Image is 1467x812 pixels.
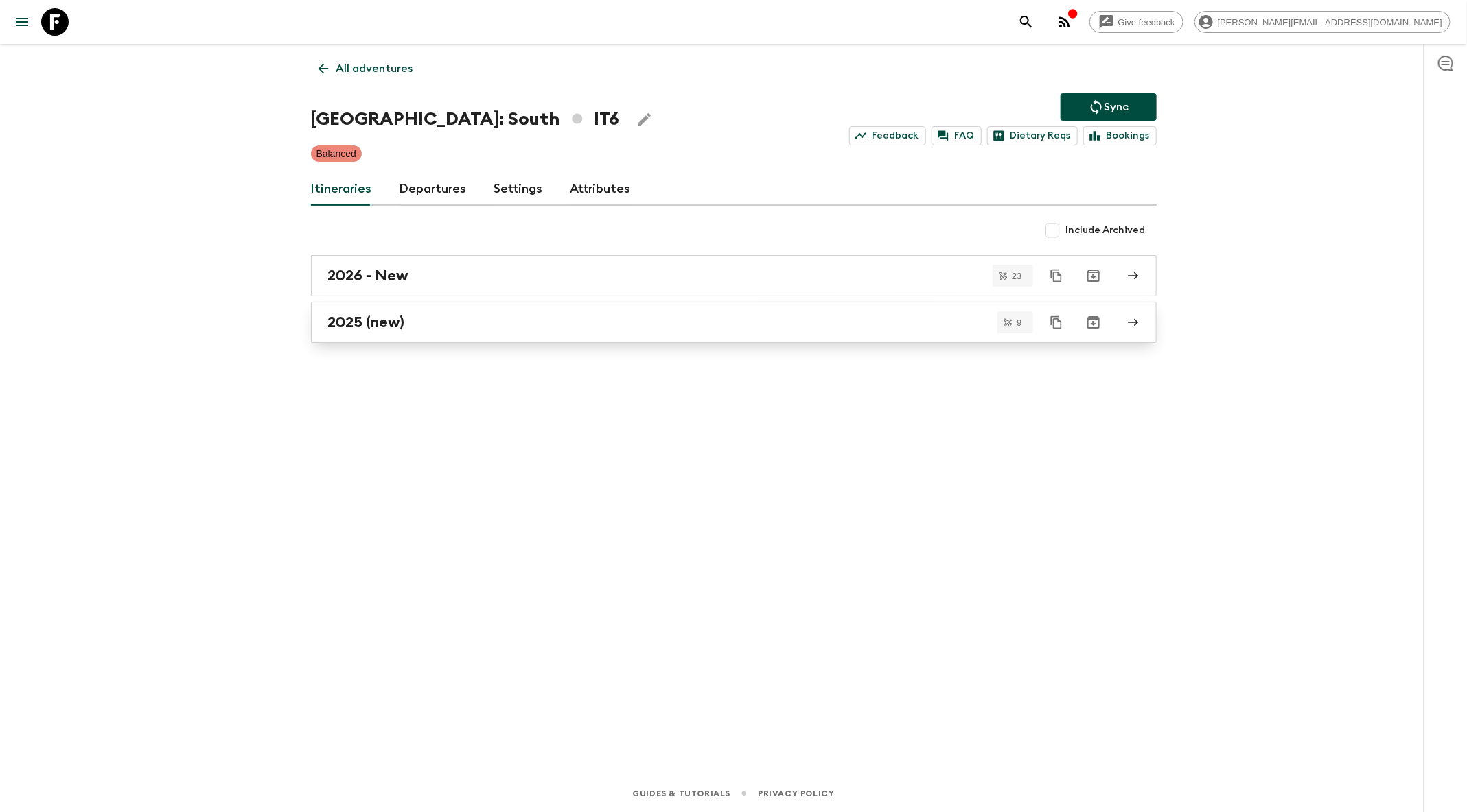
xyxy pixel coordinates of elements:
a: Bookings [1083,126,1157,145]
a: Attributes [570,173,631,206]
a: Give feedback [1089,11,1183,33]
button: menu [8,8,36,36]
a: 2026 - New [311,255,1157,296]
a: 2025 (new) [311,302,1157,343]
a: Dietary Reqs [987,126,1078,145]
a: Privacy Policy [758,786,834,801]
p: Sync [1105,99,1129,115]
button: search adventures [1013,8,1040,36]
a: FAQ [932,126,982,145]
span: Give feedback [1111,17,1183,27]
a: Guides & Tutorials [632,786,730,801]
p: Balanced [316,147,356,160]
span: 9 [1008,318,1030,327]
a: Feedback [849,126,926,145]
h1: [GEOGRAPHIC_DATA]: South IT6 [311,106,620,133]
p: All adventures [336,60,413,77]
a: All adventures [311,55,421,82]
h2: 2026 - New [328,267,409,285]
button: Sync adventure departures to the booking engine [1061,93,1157,121]
span: [PERSON_NAME][EMAIL_ADDRESS][DOMAIN_NAME] [1210,17,1450,27]
button: Archive [1080,309,1107,336]
div: [PERSON_NAME][EMAIL_ADDRESS][DOMAIN_NAME] [1194,11,1451,33]
button: Edit Adventure Title [631,106,658,133]
a: Departures [400,173,467,206]
a: Itineraries [311,173,372,206]
button: Archive [1080,262,1107,289]
h2: 2025 (new) [328,313,405,331]
button: Duplicate [1044,310,1069,335]
span: 23 [1004,272,1030,280]
a: Settings [494,173,543,206]
button: Duplicate [1044,263,1069,288]
span: Include Archived [1066,224,1146,237]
